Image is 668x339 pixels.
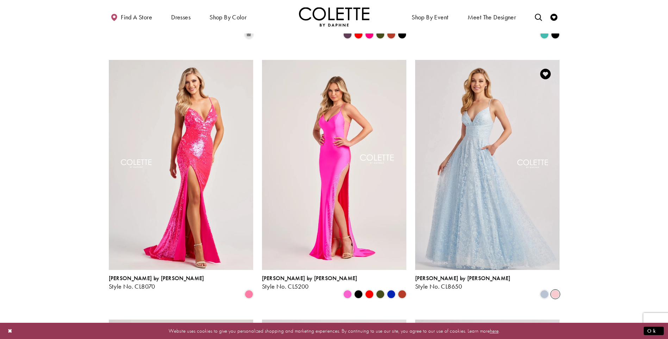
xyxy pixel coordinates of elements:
[121,14,152,21] span: Find a store
[415,282,462,290] span: Style No. CL8650
[262,60,406,270] a: Visit Colette by Daphne Style No. CL5200 Page
[398,290,406,298] i: Sienna
[410,7,450,26] span: Shop By Event
[376,290,385,298] i: Olive
[398,30,406,39] i: Black
[468,14,516,21] span: Meet the designer
[262,282,309,290] span: Style No. CL5200
[299,7,369,26] a: Visit Home Page
[415,275,511,290] div: Colette by Daphne Style No. CL8650
[343,290,352,298] i: Neon Pink
[540,290,549,298] i: Ice Blue
[109,282,155,290] span: Style No. CL8070
[245,290,253,298] i: Cotton Candy
[412,14,448,21] span: Shop By Event
[109,275,204,290] div: Colette by Daphne Style No. CL8070
[262,275,357,282] span: [PERSON_NAME] by [PERSON_NAME]
[262,275,357,290] div: Colette by Daphne Style No. CL5200
[415,275,511,282] span: [PERSON_NAME] by [PERSON_NAME]
[533,7,544,26] a: Toggle search
[538,67,553,81] a: Add to Wishlist
[109,275,204,282] span: [PERSON_NAME] by [PERSON_NAME]
[51,326,617,335] p: Website uses cookies to give you personalized shopping and marketing experiences. By continuing t...
[387,290,395,298] i: Royal Blue
[415,60,560,270] a: Visit Colette by Daphne Style No. CL8650 Page
[208,7,248,26] span: Shop by color
[551,290,560,298] i: Ice Pink
[109,7,154,26] a: Find a store
[299,7,369,26] img: Colette by Daphne
[171,14,191,21] span: Dresses
[549,7,559,26] a: Check Wishlist
[169,7,192,26] span: Dresses
[365,290,374,298] i: Red
[466,7,518,26] a: Meet the designer
[4,325,16,337] button: Close Dialog
[210,14,246,21] span: Shop by color
[490,327,499,334] a: here
[644,326,664,335] button: Submit Dialog
[109,60,253,270] a: Visit Colette by Daphne Style No. CL8070 Page
[354,290,363,298] i: Black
